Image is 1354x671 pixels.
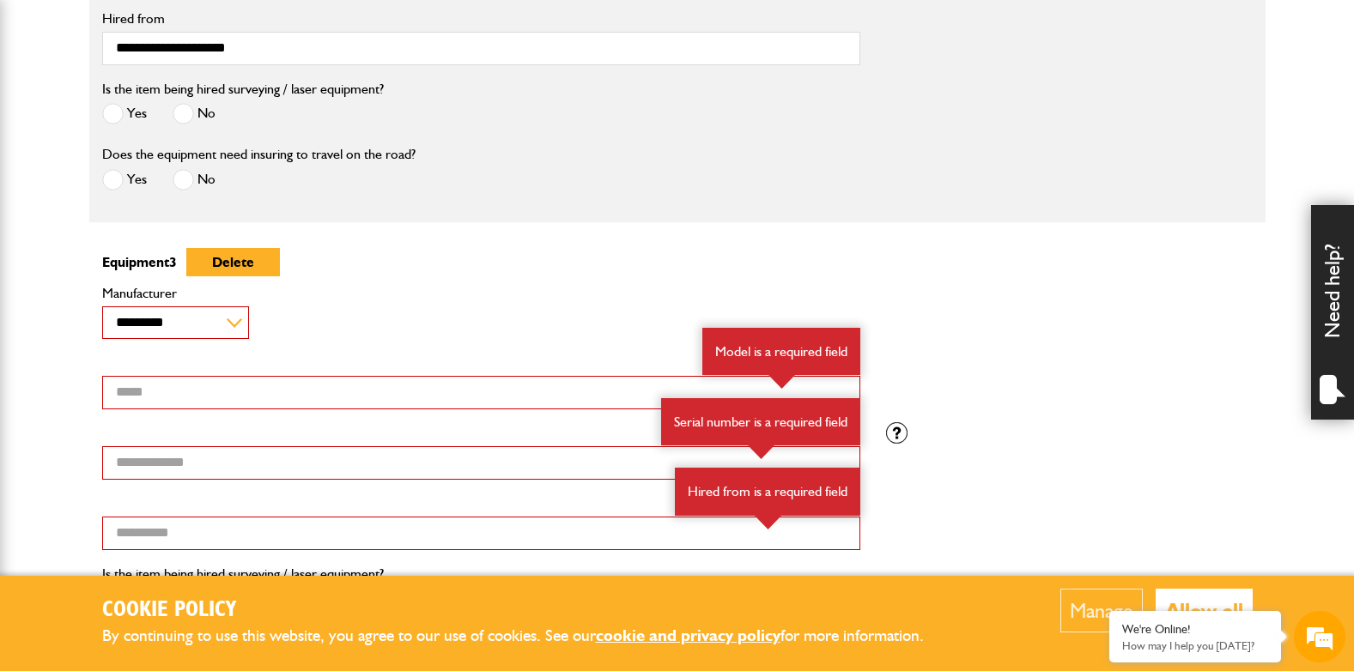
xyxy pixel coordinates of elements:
div: Hired from is a required field [675,468,860,516]
span: 3 [169,254,177,270]
label: No [173,169,216,190]
p: By continuing to use this website, you agree to our use of cookies. See our for more information. [102,623,952,650]
label: No [173,103,216,124]
div: Model is a required field [702,328,860,376]
label: Does the equipment need insuring to travel on the road? [102,148,416,161]
label: Yes [102,103,147,124]
p: Equipment [102,248,860,276]
p: How may I help you today? [1122,639,1268,652]
label: Hired from [102,12,860,26]
label: Manufacturer [102,287,860,300]
button: Manage [1060,589,1143,632]
label: Is the item being hired surveying / laser equipment? [102,567,384,581]
img: error-box-arrow.svg [768,375,795,389]
button: Allow all [1156,589,1253,632]
h2: Cookie Policy [102,597,952,624]
button: Delete [186,248,280,276]
div: We're Online! [1122,622,1268,637]
img: error-box-arrow.svg [748,445,774,459]
a: cookie and privacy policy [596,626,780,645]
label: Is the item being hired surveying / laser equipment? [102,82,384,96]
div: Serial number is a required field [661,398,860,446]
label: Yes [102,169,147,190]
div: Need help? [1311,205,1354,420]
img: error-box-arrow.svg [755,516,781,529]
